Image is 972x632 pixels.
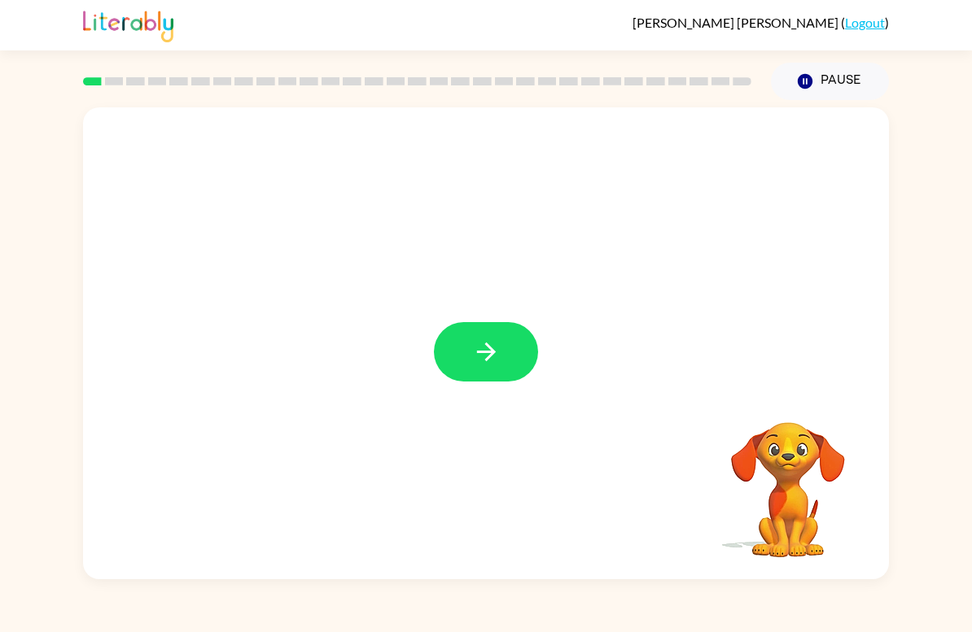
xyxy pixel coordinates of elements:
span: [PERSON_NAME] [PERSON_NAME] [633,15,841,30]
div: ( ) [633,15,889,30]
button: Pause [771,63,889,100]
a: Logout [845,15,885,30]
img: Literably [83,7,173,42]
video: Your browser must support playing .mp4 files to use Literably. Please try using another browser. [707,397,869,560]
